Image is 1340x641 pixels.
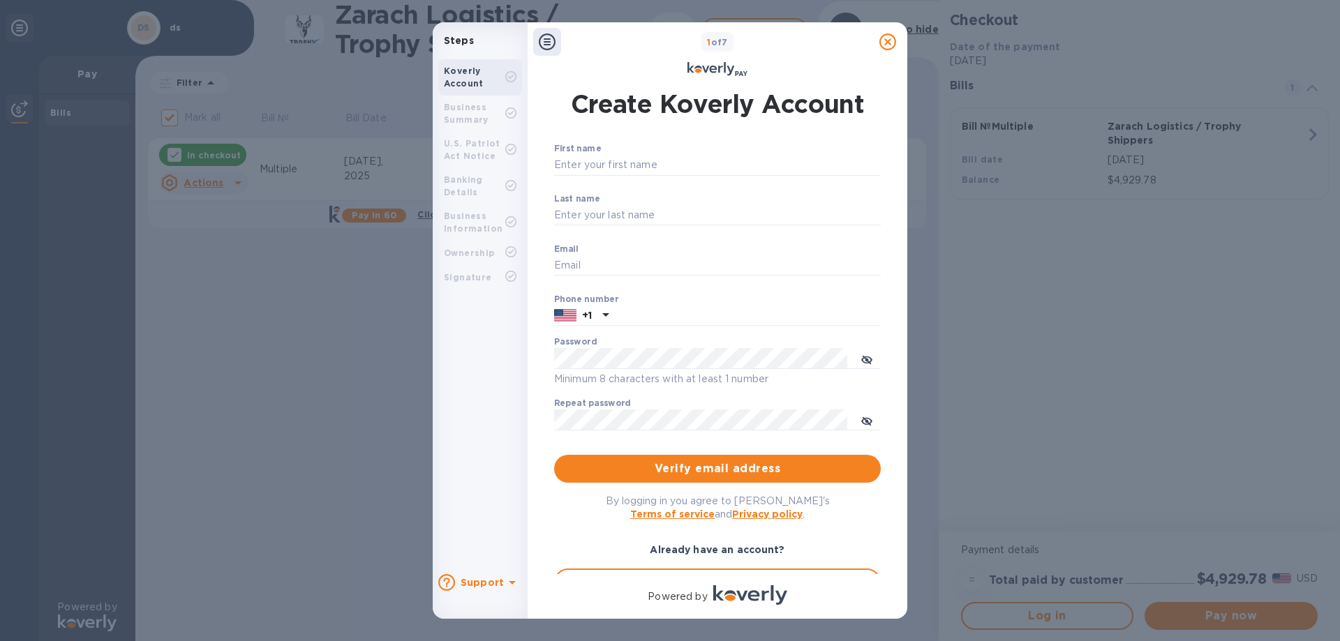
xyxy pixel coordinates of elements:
[444,66,484,89] b: Koverly Account
[554,568,881,596] button: Log in
[554,400,631,408] label: Repeat password
[567,574,868,591] span: Log in
[554,295,618,303] label: Phone number
[554,195,600,203] label: Last name
[444,248,495,258] b: Ownership
[554,245,579,253] label: Email
[444,35,474,46] b: Steps
[554,255,881,276] input: Email
[444,272,492,282] b: Signature
[606,495,830,520] span: By logging in you agree to [PERSON_NAME]'s and .
[630,508,715,520] a: Terms of service
[554,205,881,226] input: Enter your last name
[554,155,881,176] input: Enter your first name
[648,589,707,604] p: Powered by
[554,308,576,323] img: US
[707,37,728,47] b: of 7
[444,102,489,125] b: Business Summary
[732,508,803,520] a: Privacy policy
[853,406,881,434] button: toggle password visibility
[461,577,504,588] b: Support
[650,544,784,555] b: Already have an account?
[853,345,881,372] button: toggle password visibility
[707,37,710,47] span: 1
[554,338,597,347] label: Password
[565,460,870,477] span: Verify email address
[554,145,601,153] label: First name
[444,211,502,234] b: Business Information
[444,138,500,161] b: U.S. Patriot Act Notice
[571,86,865,121] h1: Create Koverly Account
[582,308,592,322] p: +1
[554,455,881,483] button: Verify email address
[444,174,483,197] b: Banking Details
[554,371,881,387] p: Minimum 8 characters with at least 1 number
